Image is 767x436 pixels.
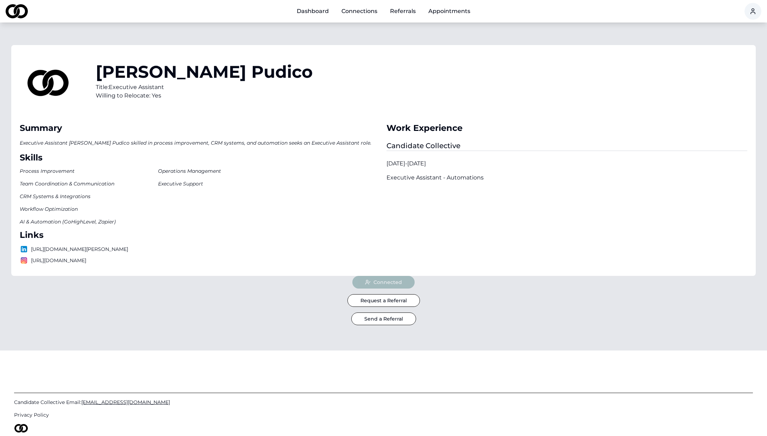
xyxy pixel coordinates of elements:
a: Appointments [423,4,476,18]
img: logo [20,256,28,265]
img: logo [6,4,28,18]
div: Executive Support [158,180,221,187]
div: Candidate Collective [386,141,748,151]
a: Candidate Collective Email:[EMAIL_ADDRESS][DOMAIN_NAME] [14,399,753,406]
p: [URL][DOMAIN_NAME] [20,256,381,265]
button: Request a Referral [347,294,420,307]
img: logo [20,245,28,253]
div: Links [20,229,381,241]
button: Send a Referral [351,312,416,325]
p: Executive Assistant [PERSON_NAME] Pudico skilled in process improvement, CRM systems, and automat... [20,138,381,148]
div: Title: Executive Assistant [96,83,313,91]
h1: [PERSON_NAME] Pudico [96,63,313,80]
div: Team Coordination & Communication [20,180,116,187]
a: Dashboard [291,4,334,18]
nav: Main [291,4,476,18]
div: Executive Assistant - Automations [386,173,748,182]
div: Process Improvement [20,168,116,175]
div: Summary [20,122,381,134]
div: [DATE] - [DATE] [386,159,748,168]
a: Privacy Policy [14,411,753,418]
img: logo [14,424,28,432]
div: Operations Management [158,168,221,175]
div: Skills [20,152,381,163]
div: Workflow Optimization [20,206,116,213]
p: [URL][DOMAIN_NAME][PERSON_NAME] [20,245,381,253]
span: [EMAIL_ADDRESS][DOMAIN_NAME] [81,399,170,405]
div: CRM Systems & Integrations [20,193,116,200]
div: Willing to Relocate: Yes [96,91,313,100]
div: AI & Automation (GoHighLevel, Zapier) [20,218,116,225]
img: 126d1970-4131-4eca-9e04-994076d8ae71-2-profile_picture.jpeg [20,53,76,110]
a: Referrals [384,4,421,18]
div: Work Experience [386,122,748,134]
a: Connections [336,4,383,18]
